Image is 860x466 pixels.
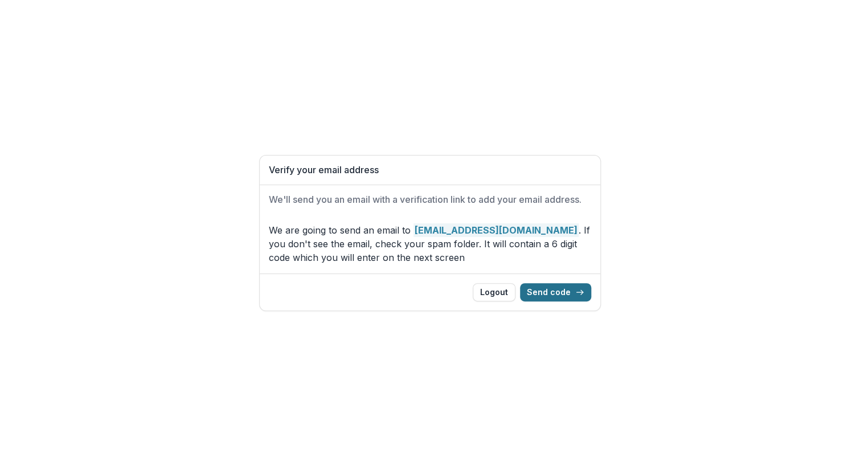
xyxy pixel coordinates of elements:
h1: Verify your email address [269,165,591,175]
button: Send code [520,283,591,301]
strong: [EMAIL_ADDRESS][DOMAIN_NAME] [413,223,579,237]
h2: We'll send you an email with a verification link to add your email address. [269,194,591,205]
button: Logout [473,283,515,301]
p: We are going to send an email to . If you don't see the email, check your spam folder. It will co... [269,223,591,264]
